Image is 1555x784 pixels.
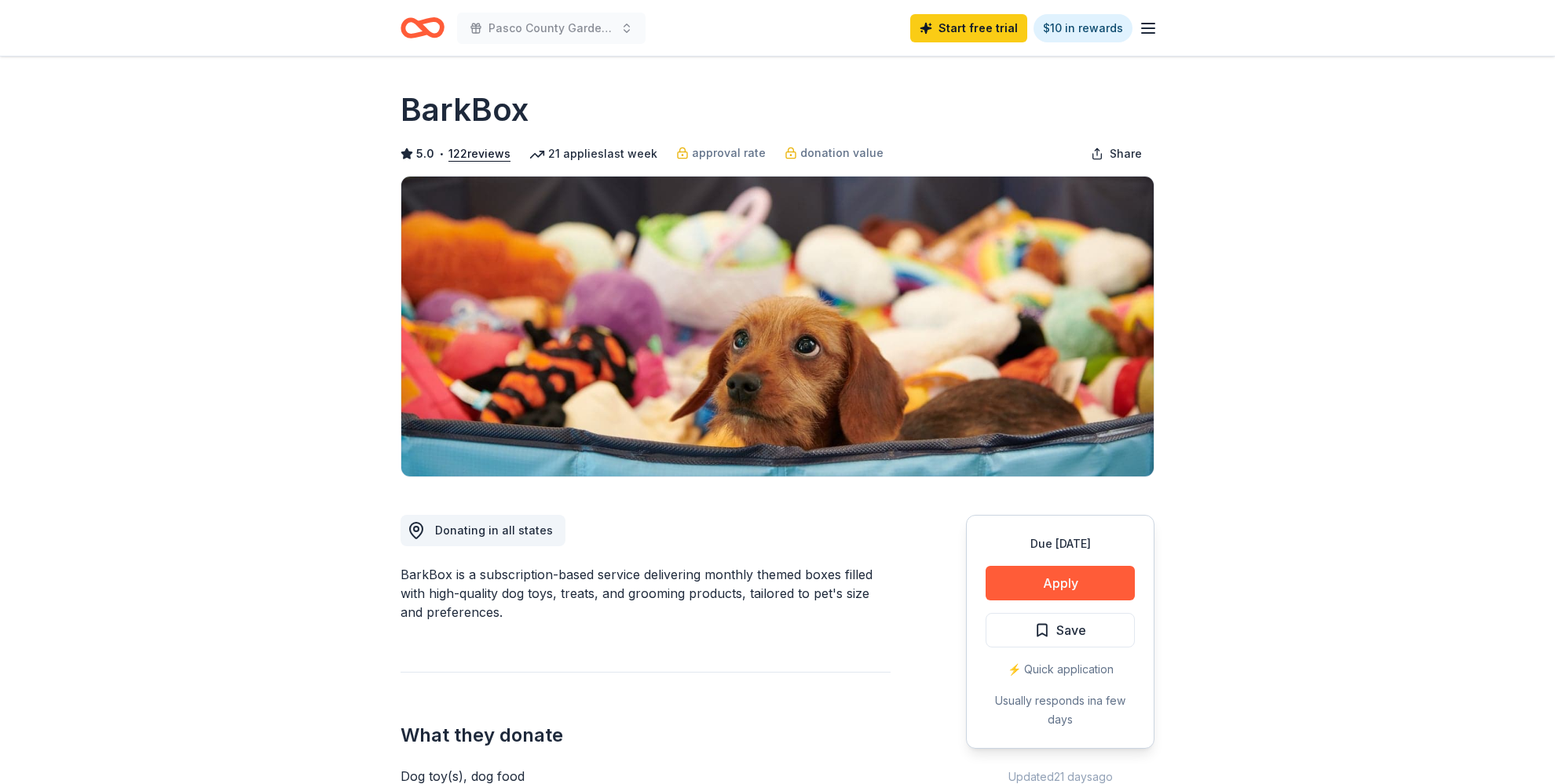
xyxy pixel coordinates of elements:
button: Share [1078,138,1154,170]
span: Save [1056,620,1086,640]
h2: What they donate [401,723,891,748]
a: $10 in rewards [1034,14,1132,42]
div: Usually responds in a few days [986,691,1135,729]
a: approval rate [676,144,766,162]
div: Due [DATE] [986,534,1135,553]
a: Home [401,9,445,46]
button: Apply [986,566,1135,600]
button: Save [986,613,1135,647]
a: donation value [785,144,884,162]
span: • [439,148,445,160]
button: 122reviews [448,144,510,163]
button: Pasco County Gardening 365 Festival and Plant [457,13,646,44]
span: approval rate [692,144,766,162]
span: 5.0 [416,144,434,163]
div: 21 applies last week [529,144,657,163]
img: Image for BarkBox [401,177,1154,476]
div: BarkBox is a subscription-based service delivering monthly themed boxes filled with high-quality ... [401,565,891,622]
div: ⚡️ Quick application [986,660,1135,679]
h1: BarkBox [401,88,529,132]
span: Pasco County Gardening 365 Festival and Plant [488,19,614,38]
a: Start free trial [910,14,1027,42]
span: Share [1110,144,1142,163]
span: Donating in all states [435,523,553,537]
span: donation value [800,144,884,162]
